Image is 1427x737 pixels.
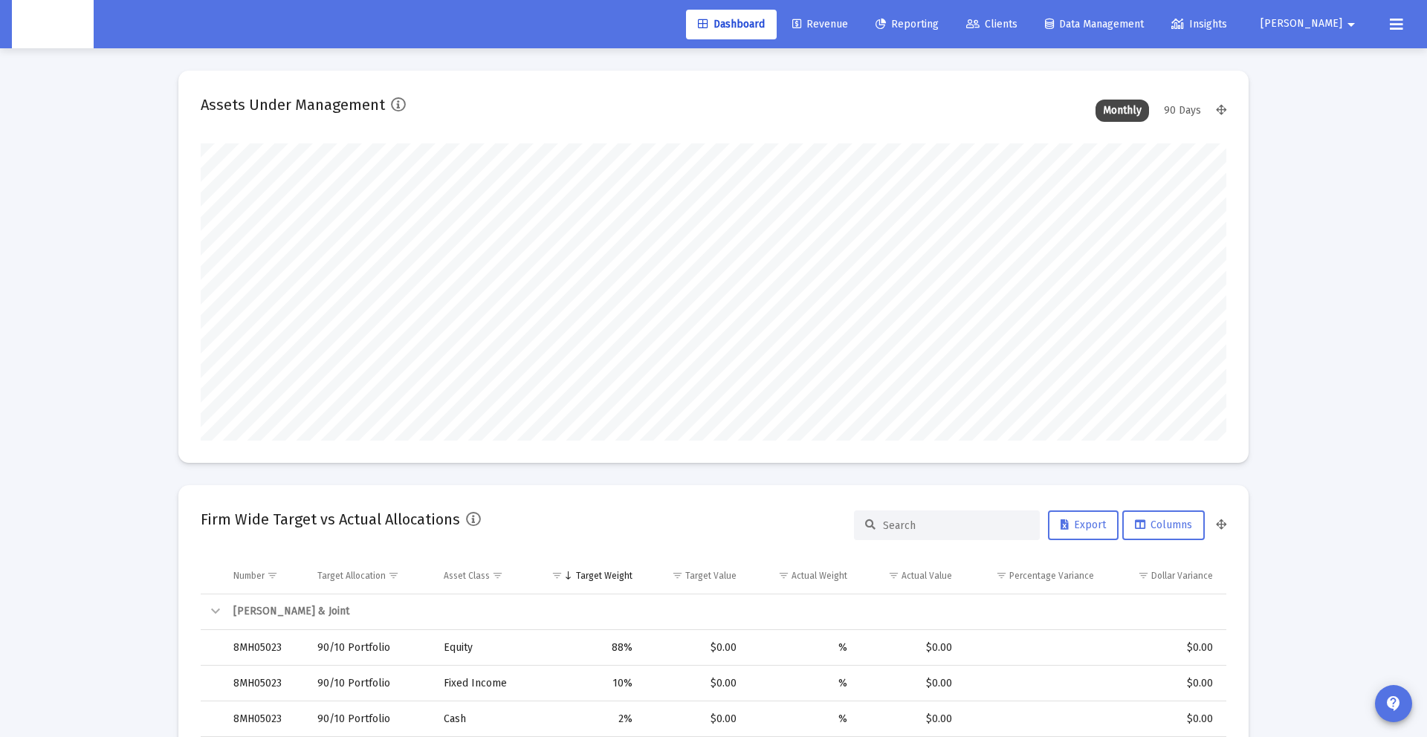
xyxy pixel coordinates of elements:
span: Data Management [1045,18,1144,30]
span: Show filter options for column 'Actual Weight' [778,570,789,581]
td: 90/10 Portfolio [307,666,433,701]
div: % [757,712,848,727]
div: Percentage Variance [1009,570,1094,582]
div: $0.00 [653,712,737,727]
span: Show filter options for column 'Number' [267,570,278,581]
a: Data Management [1033,10,1156,39]
td: Column Target Allocation [307,558,433,594]
span: Revenue [792,18,848,30]
td: Column Actual Weight [747,558,858,594]
td: Cash [433,701,531,737]
span: Dashboard [698,18,765,30]
div: 10% [542,676,632,691]
span: Insights [1171,18,1227,30]
span: Export [1061,519,1106,531]
td: Column Dollar Variance [1104,558,1226,594]
div: 88% [542,640,632,655]
mat-icon: arrow_drop_down [1342,10,1360,39]
span: Columns [1135,519,1192,531]
div: $0.00 [1115,640,1213,655]
div: $0.00 [868,712,952,727]
span: [PERSON_NAME] [1261,18,1342,30]
div: Target Allocation [317,570,386,582]
div: Target Value [685,570,737,582]
a: Clients [954,10,1029,39]
span: Show filter options for column 'Actual Value' [888,570,899,581]
div: $0.00 [1115,712,1213,727]
button: [PERSON_NAME] [1243,9,1378,39]
button: Columns [1122,510,1205,540]
span: Show filter options for column 'Asset Class' [492,570,503,581]
td: Column Percentage Variance [962,558,1105,594]
img: Dashboard [23,10,82,39]
td: 8MH05023 [223,701,307,737]
td: Column Target Weight [531,558,642,594]
h2: Assets Under Management [201,93,385,117]
span: Show filter options for column 'Dollar Variance' [1138,570,1149,581]
a: Dashboard [686,10,777,39]
td: Column Asset Class [433,558,531,594]
mat-icon: contact_support [1385,695,1402,712]
h2: Firm Wide Target vs Actual Allocations [201,507,460,531]
div: $0.00 [1115,676,1213,691]
span: Show filter options for column 'Target Allocation' [388,570,399,581]
td: Column Target Value [643,558,747,594]
div: [PERSON_NAME] & Joint [233,604,1213,619]
a: Revenue [780,10,860,39]
td: Equity [433,630,531,666]
span: Reporting [876,18,939,30]
td: Fixed Income [433,666,531,701]
td: 90/10 Portfolio [307,630,433,666]
span: Show filter options for column 'Target Weight' [551,570,563,581]
div: Target Weight [576,570,632,582]
div: Dollar Variance [1151,570,1213,582]
div: Monthly [1096,100,1149,122]
div: Number [233,570,265,582]
div: Actual Weight [792,570,847,582]
span: Show filter options for column 'Percentage Variance' [996,570,1007,581]
div: Asset Class [444,570,490,582]
input: Search [883,519,1029,532]
div: 90 Days [1156,100,1208,122]
td: 8MH05023 [223,630,307,666]
div: $0.00 [653,640,737,655]
td: Collapse [201,594,223,630]
div: $0.00 [868,676,952,691]
button: Export [1048,510,1119,540]
div: $0.00 [868,640,952,655]
td: Column Actual Value [858,558,962,594]
td: 90/10 Portfolio [307,701,433,737]
a: Reporting [864,10,951,39]
a: Insights [1159,10,1239,39]
div: % [757,676,848,691]
span: Show filter options for column 'Target Value' [672,570,683,581]
td: 8MH05023 [223,666,307,701]
td: Column Number [223,558,307,594]
div: 2% [542,712,632,727]
div: Actual Value [902,570,952,582]
div: % [757,640,848,655]
span: Clients [966,18,1017,30]
div: $0.00 [653,676,737,691]
div: Data grid [201,558,1226,737]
